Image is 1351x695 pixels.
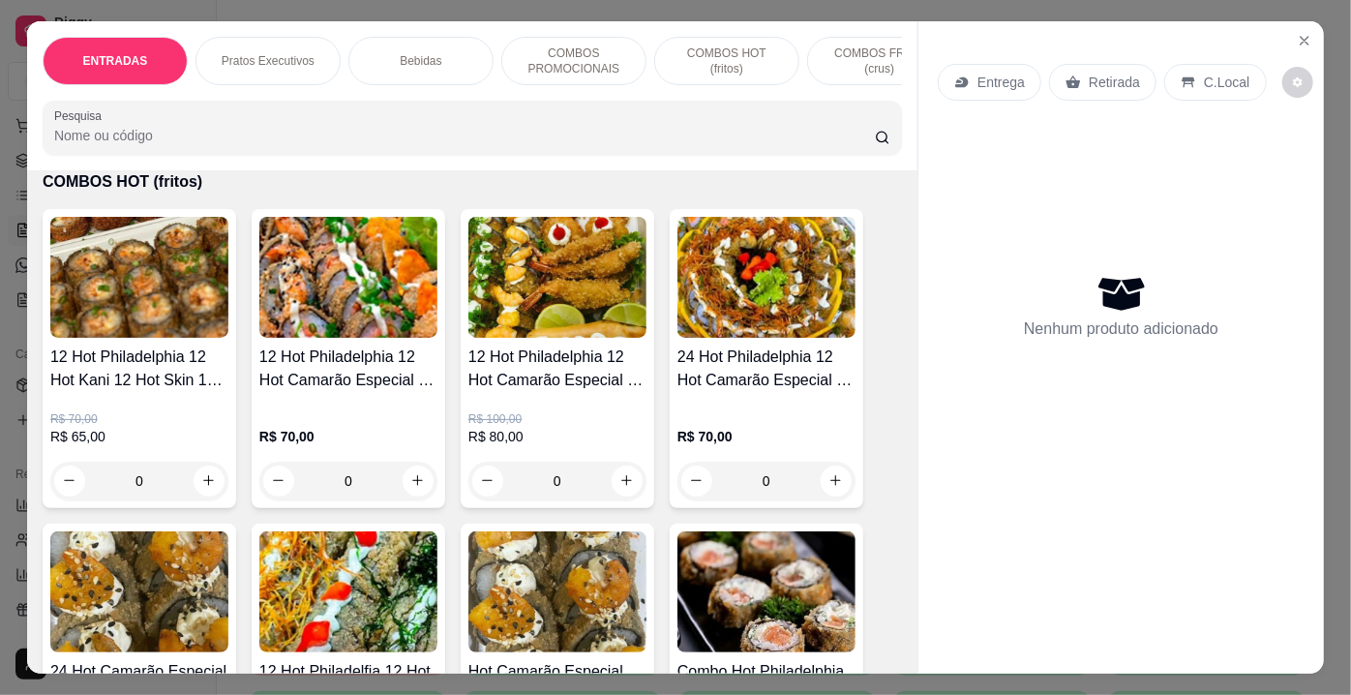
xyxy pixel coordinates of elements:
[194,466,225,497] button: increase-product-quantity
[677,346,856,392] h4: 24 Hot Philadelphia 12 Hot Camarão Especial 12 Hot Butterfly
[468,411,646,427] p: R$ 100,00
[259,217,437,338] img: product-image
[222,53,315,69] p: Pratos Executivos
[468,531,646,652] img: product-image
[1204,73,1249,92] p: C.Local
[259,427,437,446] p: R$ 70,00
[1024,317,1218,341] p: Nenhum produto adicionado
[43,170,902,194] p: COMBOS HOT (fritos)
[403,466,434,497] button: increase-product-quantity
[677,427,856,446] p: R$ 70,00
[54,107,108,124] label: Pesquisa
[468,217,646,338] img: product-image
[54,126,875,145] input: Pesquisa
[1089,73,1140,92] p: Retirada
[54,466,85,497] button: decrease-product-quantity
[671,45,783,76] p: COMBOS HOT (fritos)
[468,427,646,446] p: R$ 80,00
[468,346,646,392] h4: 12 Hot Philadelphia 12 Hot Camarão Especial 02 Harumaki de Queijo 07 HotBall 03 [GEOGRAPHIC_DATA]...
[259,531,437,652] img: product-image
[977,73,1025,92] p: Entrega
[677,531,856,652] img: product-image
[400,53,441,69] p: Bebidas
[83,53,148,69] p: ENTRADAS
[50,660,228,683] h4: 24 Hot Camarão Especial
[1282,67,1313,98] button: decrease-product-quantity
[50,346,228,392] h4: 12 Hot Philadelphia 12 Hot Kani 12 Hot Skin 12 Hot Butterfly
[50,531,228,652] img: product-image
[518,45,630,76] p: COMBOS PROMOCIONAIS
[50,427,228,446] p: R$ 65,00
[259,346,437,392] h4: 12 Hot Philadelphia 12 Hot Camarão Especial 12 Hot Skin
[677,217,856,338] img: product-image
[1289,25,1320,56] button: Close
[50,217,228,338] img: product-image
[50,411,228,427] p: R$ 70,00
[263,466,294,497] button: decrease-product-quantity
[824,45,936,76] p: COMBOS FRIOS (crus)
